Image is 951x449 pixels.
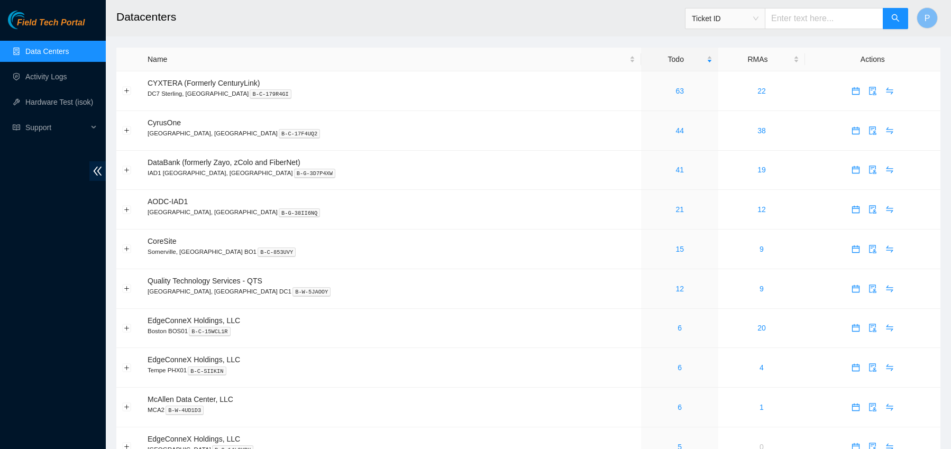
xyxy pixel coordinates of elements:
[848,403,864,411] span: calendar
[881,126,898,135] a: swap
[148,79,260,87] span: CYXTERA (Formerly CenturyLink)
[881,324,898,332] a: swap
[148,316,240,325] span: EdgeConneX Holdings, LLC
[847,241,864,258] button: calendar
[279,208,321,218] kbd: B-G-38II6NQ
[294,169,336,178] kbd: B-G-3D7P4XW
[882,403,898,411] span: swap
[89,161,106,181] span: double-left
[148,168,635,178] p: IAD1 [GEOGRAPHIC_DATA], [GEOGRAPHIC_DATA]
[757,166,766,174] a: 19
[864,166,881,174] a: audit
[864,161,881,178] button: audit
[760,285,764,293] a: 9
[675,166,684,174] a: 41
[882,245,898,253] span: swap
[848,363,864,372] span: calendar
[678,363,682,372] a: 6
[847,359,864,376] button: calendar
[847,161,864,178] button: calendar
[148,326,635,336] p: Boston BOS01
[891,14,900,24] span: search
[882,205,898,214] span: swap
[917,7,938,29] button: P
[189,327,231,336] kbd: B-C-15WCL1R
[123,126,131,135] button: Expand row
[882,324,898,332] span: swap
[279,129,321,139] kbd: B-C-17F4UQ2
[148,89,635,98] p: DC7 Sterling, [GEOGRAPHIC_DATA]
[847,280,864,297] button: calendar
[881,245,898,253] a: swap
[292,287,331,297] kbd: B-W-5JAOOY
[123,363,131,372] button: Expand row
[148,118,181,127] span: CyrusOne
[864,241,881,258] button: audit
[148,287,635,296] p: [GEOGRAPHIC_DATA], [GEOGRAPHIC_DATA] DC1
[882,285,898,293] span: swap
[864,201,881,218] button: audit
[864,245,881,253] a: audit
[881,241,898,258] button: swap
[675,245,684,253] a: 15
[847,166,864,174] a: calendar
[847,285,864,293] a: calendar
[865,166,881,174] span: audit
[882,126,898,135] span: swap
[865,324,881,332] span: audit
[848,166,864,174] span: calendar
[881,319,898,336] button: swap
[678,324,682,332] a: 6
[258,248,296,257] kbd: B-C-853UVY
[881,403,898,411] a: swap
[692,11,758,26] span: Ticket ID
[25,117,88,138] span: Support
[148,405,635,415] p: MCA2
[881,166,898,174] a: swap
[882,166,898,174] span: swap
[864,126,881,135] a: audit
[25,47,69,56] a: Data Centers
[881,399,898,416] button: swap
[864,359,881,376] button: audit
[864,403,881,411] a: audit
[675,205,684,214] a: 21
[881,201,898,218] button: swap
[847,363,864,372] a: calendar
[881,161,898,178] button: swap
[882,87,898,95] span: swap
[881,122,898,139] button: swap
[882,363,898,372] span: swap
[148,277,262,285] span: Quality Technology Services - QTS
[883,8,908,29] button: search
[864,205,881,214] a: audit
[123,245,131,253] button: Expand row
[25,98,93,106] a: Hardware Test (isok)
[864,280,881,297] button: audit
[847,399,864,416] button: calendar
[148,237,176,245] span: CoreSite
[123,205,131,214] button: Expand row
[148,247,635,256] p: Somerville, [GEOGRAPHIC_DATA] BO1
[848,205,864,214] span: calendar
[881,83,898,99] button: swap
[865,205,881,214] span: audit
[848,245,864,253] span: calendar
[166,406,204,415] kbd: B-W-4UD1D3
[760,245,764,253] a: 9
[865,363,881,372] span: audit
[881,285,898,293] a: swap
[881,87,898,95] a: swap
[847,201,864,218] button: calendar
[760,403,764,411] a: 1
[148,207,635,217] p: [GEOGRAPHIC_DATA], [GEOGRAPHIC_DATA]
[865,403,881,411] span: audit
[765,8,883,29] input: Enter text here...
[757,87,766,95] a: 22
[757,126,766,135] a: 38
[250,89,291,99] kbd: B-C-179R4GI
[847,245,864,253] a: calendar
[757,205,766,214] a: 12
[847,403,864,411] a: calendar
[865,126,881,135] span: audit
